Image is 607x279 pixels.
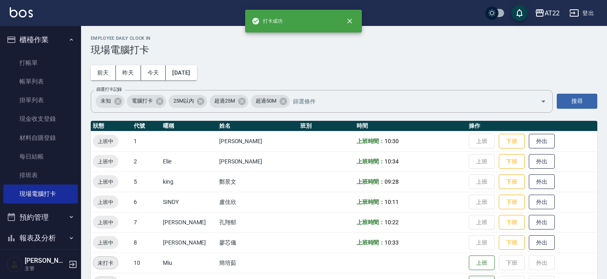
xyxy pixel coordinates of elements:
button: 外出 [529,235,555,250]
b: 上班時間： [357,178,385,185]
button: 下班 [499,134,525,149]
td: [PERSON_NAME] [161,212,217,232]
div: 超過50M [251,95,290,108]
div: AT22 [545,8,560,18]
button: 外出 [529,134,555,149]
h2: Employee Daily Clock In [91,36,597,41]
button: 登出 [566,6,597,21]
a: 現場電腦打卡 [3,185,78,203]
th: 姓名 [217,121,298,131]
button: 今天 [141,65,166,80]
div: 超過25M [209,95,248,108]
button: 外出 [529,154,555,169]
a: 材料自購登錄 [3,129,78,147]
span: 上班中 [93,137,118,146]
span: 上班中 [93,157,118,166]
td: [PERSON_NAME] [161,232,217,253]
span: 未打卡 [93,259,118,267]
td: [PERSON_NAME] [217,151,298,172]
span: 上班中 [93,178,118,186]
td: 8 [132,232,161,253]
span: 10:30 [385,138,399,144]
b: 上班時間： [357,239,385,246]
td: Miu [161,253,217,273]
button: close [341,12,359,30]
button: Open [537,95,550,108]
img: Person [6,256,23,273]
a: 掛單列表 [3,91,78,109]
button: 櫃檯作業 [3,29,78,50]
th: 暱稱 [161,121,217,131]
button: 客戶管理 [3,249,78,270]
button: 昨天 [116,65,141,80]
button: 搜尋 [557,94,597,109]
td: 5 [132,172,161,192]
td: 6 [132,192,161,212]
td: 10 [132,253,161,273]
button: save [511,5,528,21]
th: 時間 [355,121,467,131]
button: 外出 [529,215,555,230]
a: 打帳單 [3,54,78,72]
h5: [PERSON_NAME] [25,257,66,265]
button: 外出 [529,195,555,210]
td: Elie [161,151,217,172]
td: 鄭景文 [217,172,298,192]
p: 主管 [25,265,66,272]
th: 操作 [467,121,597,131]
button: 前天 [91,65,116,80]
div: 25M以內 [169,95,207,108]
td: [PERSON_NAME] [217,131,298,151]
span: 超過25M [209,97,240,105]
td: SINDY [161,192,217,212]
button: [DATE] [166,65,197,80]
b: 上班時間： [357,138,385,144]
span: 上班中 [93,198,118,206]
span: 25M以內 [169,97,199,105]
a: 帳單列表 [3,72,78,91]
span: 電腦打卡 [127,97,158,105]
td: 2 [132,151,161,172]
th: 代號 [132,121,161,131]
label: 篩選打卡記錄 [96,86,122,92]
button: 下班 [499,235,525,250]
button: 下班 [499,154,525,169]
span: 10:11 [385,199,399,205]
span: 打卡成功 [252,17,282,25]
button: AT22 [532,5,563,21]
b: 上班時間： [357,199,385,205]
button: 下班 [499,195,525,210]
span: 超過50M [251,97,281,105]
a: 排班表 [3,166,78,185]
td: 簡培茹 [217,253,298,273]
button: 下班 [499,174,525,189]
td: 1 [132,131,161,151]
img: Logo [10,7,33,17]
button: 預約管理 [3,207,78,228]
span: 未知 [96,97,116,105]
td: 7 [132,212,161,232]
span: 上班中 [93,218,118,227]
div: 電腦打卡 [127,95,166,108]
input: 篩選條件 [291,94,526,108]
b: 上班時間： [357,158,385,165]
h3: 現場電腦打卡 [91,44,597,56]
td: 盧佳欣 [217,192,298,212]
a: 現金收支登錄 [3,109,78,128]
span: 10:22 [385,219,399,225]
td: king [161,172,217,192]
button: 外出 [529,174,555,189]
button: 報表及分析 [3,227,78,249]
b: 上班時間： [357,219,385,225]
a: 每日結帳 [3,147,78,166]
button: 上班 [469,255,495,270]
th: 狀態 [91,121,132,131]
td: 孔翔郁 [217,212,298,232]
td: 廖芯儀 [217,232,298,253]
th: 班別 [298,121,355,131]
span: 10:33 [385,239,399,246]
span: 10:34 [385,158,399,165]
span: 上班中 [93,238,118,247]
span: 09:28 [385,178,399,185]
button: 下班 [499,215,525,230]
